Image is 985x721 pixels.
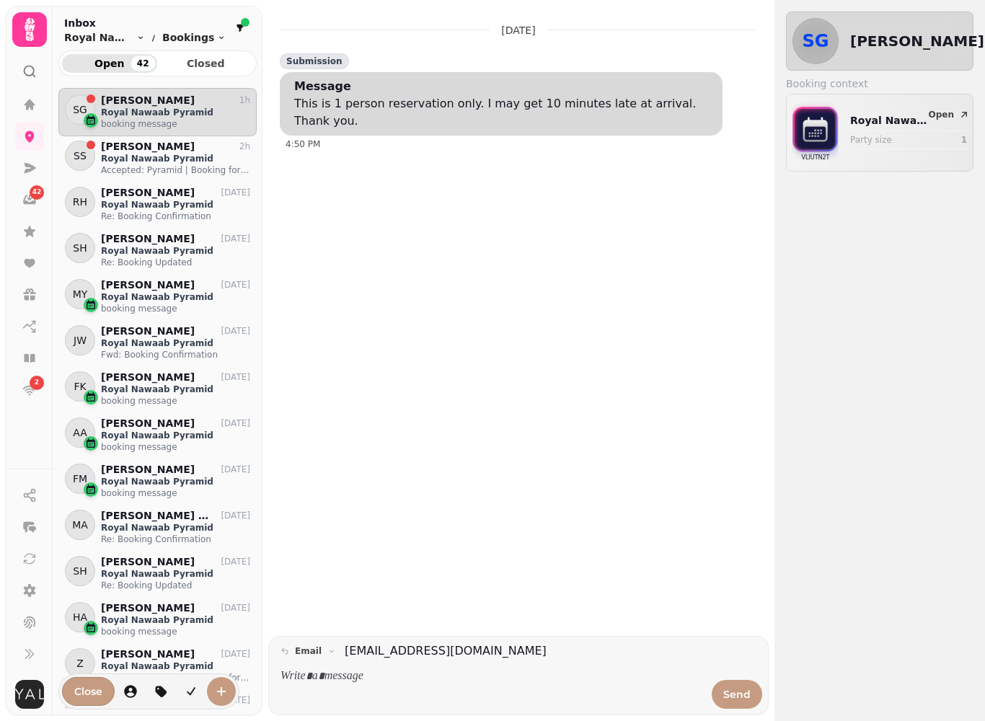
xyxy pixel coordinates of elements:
span: HA [73,610,87,624]
button: filter [231,19,249,37]
p: [DATE] [221,464,250,475]
p: [PERSON_NAME] [101,187,195,199]
p: Royal Nawaab Pyramid [101,384,250,395]
button: Open [923,106,976,123]
span: Close [74,686,102,696]
span: FK [74,379,86,394]
span: RH [73,195,87,209]
h2: [PERSON_NAME] [850,31,984,51]
p: [DATE] [221,510,250,521]
p: Re: Booking Confirmation [101,211,250,222]
button: Royal Nawaab Pyramid [64,30,145,45]
span: FM [73,472,87,486]
p: [PERSON_NAME] [101,325,195,337]
p: Accepted: Pyramid | Booking for Zulaikha @ [DATE] 7:45pm - 9:15pm (UTC) ([EMAIL_ADDRESS][DOMAIN_N... [101,672,250,684]
p: [DATE] [221,371,250,383]
a: 2 [15,376,44,404]
p: [PERSON_NAME] [101,464,195,476]
span: 42 [32,187,42,198]
span: SG [73,102,87,117]
button: Close [62,677,115,706]
div: 4:50 PM [286,138,723,150]
p: Royal Nawaab Pyramid [101,199,250,211]
img: User avatar [15,680,44,709]
p: [DATE] [221,602,250,614]
p: Royal Nawaab Pyramid [850,113,932,128]
span: Closed [170,58,242,68]
p: [DATE] [501,23,535,37]
p: 2h [239,141,250,152]
span: JW [74,333,87,348]
div: 42 [131,56,156,71]
span: MA [72,518,88,532]
span: SH [73,564,87,578]
p: [PERSON_NAME] [101,371,195,384]
p: Re: Booking Updated [101,257,250,268]
p: 1h [239,94,250,106]
h2: Inbox [64,16,226,30]
p: Royal Nawaab Pyramid [101,337,250,349]
span: AA [73,425,87,440]
span: SS [74,149,87,163]
p: Royal Nawaab Pyramid [101,153,250,164]
label: Booking context [786,76,973,91]
p: Royal Nawaab Pyramid [101,660,250,672]
span: Send [723,689,751,699]
p: booking message [101,118,250,130]
p: booking message [101,303,250,314]
p: [PERSON_NAME] [101,602,195,614]
p: Royal Nawaab Pyramid [101,522,250,534]
p: Re: Booking Updated [101,580,250,591]
p: [PERSON_NAME] [101,233,195,245]
p: 1 [961,134,967,146]
span: 2 [35,378,39,388]
p: booking message [101,487,250,499]
p: [DATE] [221,556,250,567]
p: Royal Nawaab Pyramid [101,107,250,118]
div: Message [294,78,351,95]
p: [PERSON_NAME] [101,279,195,291]
p: [PERSON_NAME] [101,94,195,107]
p: [DATE] [221,417,250,429]
p: Royal Nawaab Pyramid [101,291,250,303]
span: SH [73,241,87,255]
p: [DATE] [221,648,250,660]
span: SG [803,32,829,50]
p: Accepted: Pyramid | Booking for Sab @ [DATE] 5:30pm - 7pm (UTC) ([EMAIL_ADDRESS][DOMAIN_NAME]) [101,164,250,176]
span: Royal Nawaab Pyramid [64,30,133,45]
button: User avatar [12,680,47,709]
span: Open [929,110,954,119]
button: tag-thread [146,677,175,706]
button: Open42 [62,54,157,73]
p: [DATE] [221,187,250,198]
button: create-convo [207,677,236,706]
div: This is 1 person reservation only. I may get 10 minutes late at arrival. Thank you. [294,95,714,130]
p: booking message [101,626,250,637]
p: [PERSON_NAME] and [PERSON_NAME] [101,510,213,522]
p: [DATE] [221,233,250,244]
button: is-read [177,677,206,706]
p: Royal Nawaab Pyramid [101,568,250,580]
button: Send [712,680,762,709]
p: [PERSON_NAME] [101,141,195,153]
p: VLIUTN2T [802,151,830,165]
p: Royal Nawaab Pyramid [101,614,250,626]
span: Z [76,656,84,671]
a: 42 [15,185,44,214]
p: Royal Nawaab Pyramid [101,245,250,257]
button: Bookings [162,30,226,45]
p: [PERSON_NAME] [101,417,195,430]
img: bookings-icon [792,100,839,162]
p: [DATE] [221,325,250,337]
button: email [275,642,342,660]
p: Re: Booking Confirmation [101,534,250,545]
nav: breadcrumb [64,30,226,45]
p: Fwd: Booking Confirmation [101,349,250,360]
p: Royal Nawaab Pyramid [101,430,250,441]
p: [PERSON_NAME] [101,648,195,660]
p: Royal Nawaab Pyramid [101,476,250,487]
p: [DATE] [221,279,250,291]
div: Submission [280,53,349,69]
div: grid [58,88,257,709]
p: booking message [101,395,250,407]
